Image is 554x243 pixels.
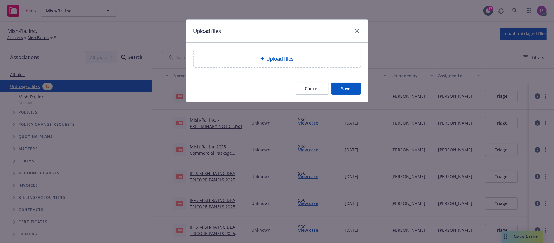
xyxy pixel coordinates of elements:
button: Save [331,83,361,95]
span: Upload files [267,55,294,62]
a: close [354,27,361,34]
div: Upload files [193,50,361,68]
button: Cancel [295,83,329,95]
h1: Upload files [193,27,221,35]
